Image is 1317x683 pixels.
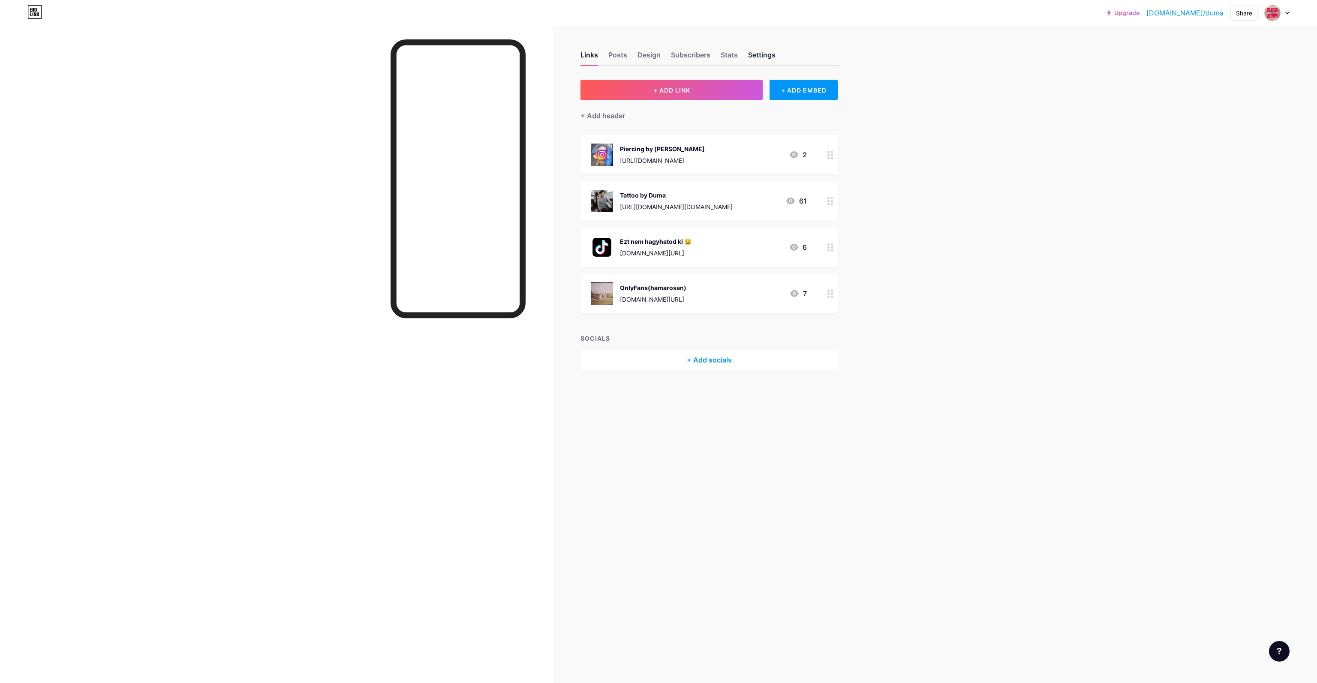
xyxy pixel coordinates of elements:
[620,283,686,292] div: OnlyFans(hamarosan)
[580,80,763,100] button: + ADD LINK
[620,202,733,211] div: [URL][DOMAIN_NAME][DOMAIN_NAME]
[608,50,627,65] div: Posts
[620,249,692,258] div: [DOMAIN_NAME][URL]
[580,111,625,121] div: + Add header
[591,144,613,166] img: Piercing by Peti
[1107,9,1140,16] a: Upgrade
[620,237,692,246] div: Ezt nem hagyhatod ki 😀
[789,242,807,252] div: 6
[770,80,838,100] div: + ADD EMBED
[580,50,598,65] div: Links
[748,50,776,65] div: Settings
[721,50,738,65] div: Stats
[1264,5,1281,21] img: duma
[785,196,807,206] div: 61
[789,150,807,160] div: 2
[620,156,705,165] div: [URL][DOMAIN_NAME]
[1236,9,1252,18] div: Share
[591,236,613,258] img: Ezt nem hagyhatod ki 😀
[591,190,613,212] img: Tattoo by Duma
[580,350,838,370] div: + Add socials
[620,295,686,304] div: [DOMAIN_NAME][URL]
[620,191,733,200] div: Tattoo by Duma
[591,282,613,305] img: OnlyFans(hamarosan)
[789,288,807,299] div: 7
[620,144,705,153] div: Piercing by [PERSON_NAME]
[653,87,690,94] span: + ADD LINK
[1146,8,1224,18] a: [DOMAIN_NAME]/duma
[580,334,838,343] div: SOCIALS
[671,50,710,65] div: Subscribers
[637,50,661,65] div: Design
